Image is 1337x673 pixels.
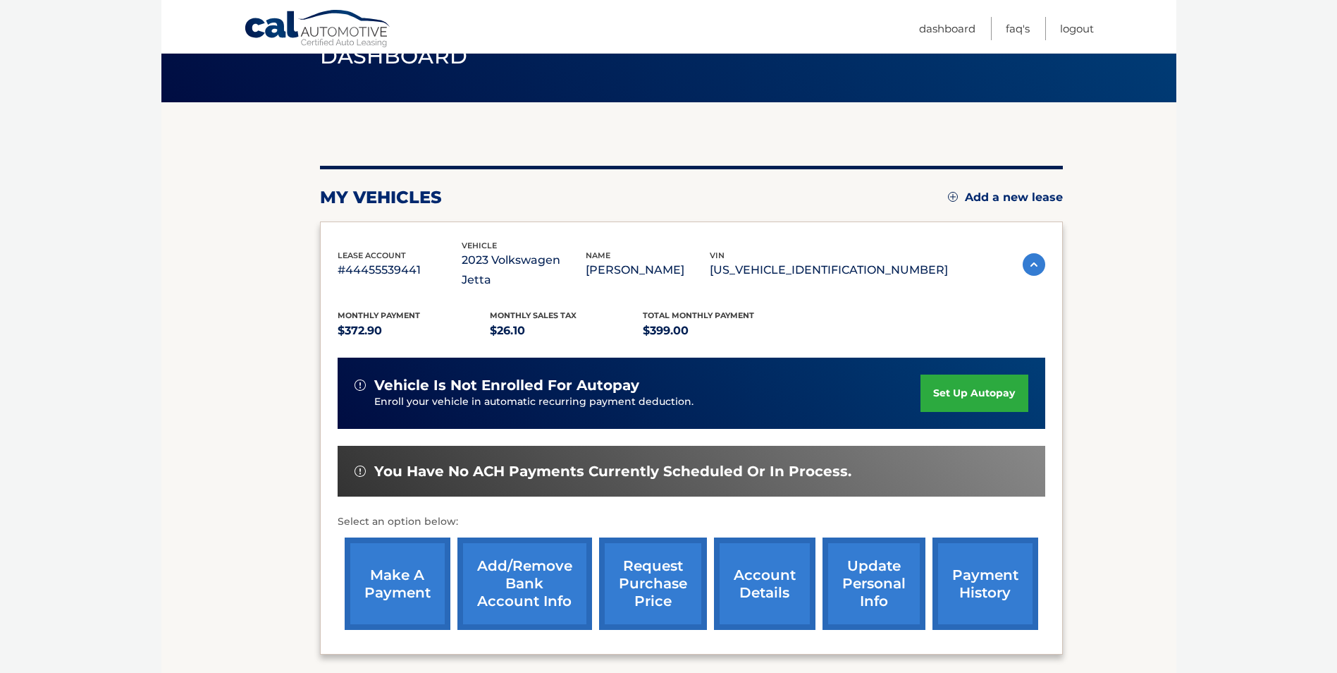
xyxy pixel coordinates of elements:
[355,466,366,477] img: alert-white.svg
[345,538,450,630] a: make a payment
[948,192,958,202] img: add.svg
[643,310,754,320] span: Total Monthly Payment
[586,260,710,280] p: [PERSON_NAME]
[710,250,725,260] span: vin
[920,375,1028,412] a: set up autopay
[462,241,497,250] span: vehicle
[932,538,1038,630] a: payment history
[599,538,707,630] a: request purchase price
[586,250,610,260] span: name
[338,514,1045,530] p: Select an option below:
[919,17,975,40] a: Dashboard
[490,321,643,341] p: $26.10
[1023,253,1045,276] img: accordion-active.svg
[338,260,462,280] p: #44455539441
[338,310,420,320] span: Monthly Payment
[374,377,639,394] span: vehicle is not enrolled for autopay
[490,310,577,320] span: Monthly sales Tax
[320,187,442,208] h2: my vehicles
[320,43,468,69] span: Dashboard
[374,463,851,480] span: You have no ACH payments currently scheduled or in process.
[948,190,1063,205] a: Add a new lease
[1006,17,1030,40] a: FAQ's
[355,380,366,391] img: alert-white.svg
[822,538,925,630] a: update personal info
[714,538,815,630] a: account details
[1060,17,1094,40] a: Logout
[457,538,592,630] a: Add/Remove bank account info
[338,321,491,341] p: $372.90
[338,250,406,260] span: lease account
[710,260,948,280] p: [US_VEHICLE_IDENTIFICATION_NUMBER]
[374,394,921,410] p: Enroll your vehicle in automatic recurring payment deduction.
[643,321,796,341] p: $399.00
[244,9,392,50] a: Cal Automotive
[462,250,586,290] p: 2023 Volkswagen Jetta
